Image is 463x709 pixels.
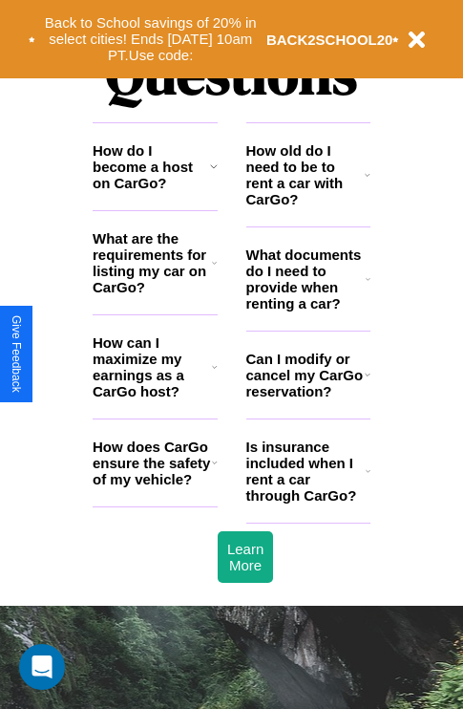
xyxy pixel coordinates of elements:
div: Give Feedback [10,315,23,393]
h3: Is insurance included when I rent a car through CarGo? [246,439,366,504]
h3: How can I maximize my earnings as a CarGo host? [93,334,212,399]
button: Learn More [218,531,273,583]
h3: How does CarGo ensure the safety of my vehicle? [93,439,212,487]
button: Back to School savings of 20% in select cities! Ends [DATE] 10am PT.Use code: [35,10,266,69]
div: Open Intercom Messenger [19,644,65,690]
h3: How do I become a host on CarGo? [93,142,210,191]
h3: How old do I need to be to rent a car with CarGo? [246,142,366,207]
h3: What are the requirements for listing my car on CarGo? [93,230,212,295]
h3: Can I modify or cancel my CarGo reservation? [246,351,365,399]
b: BACK2SCHOOL20 [266,32,393,48]
h3: What documents do I need to provide when renting a car? [246,247,367,312]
